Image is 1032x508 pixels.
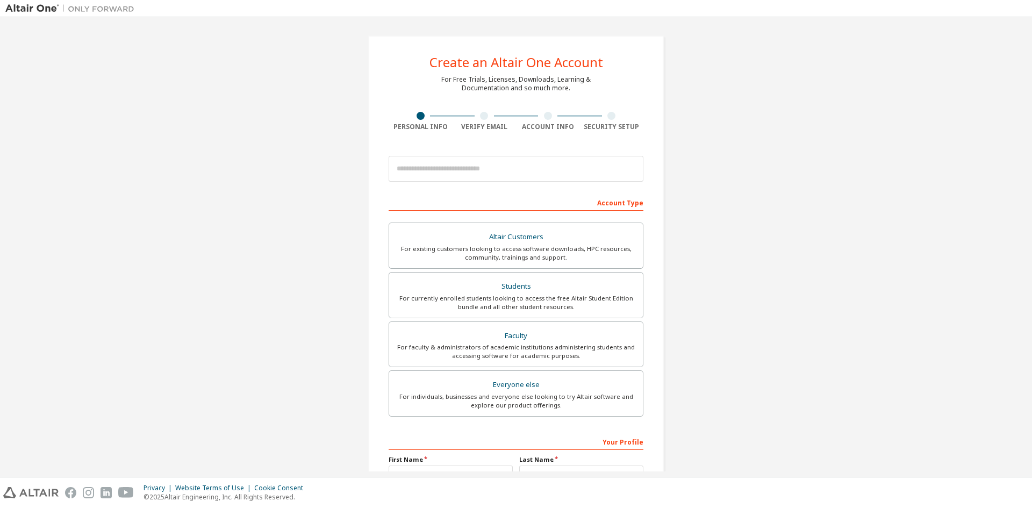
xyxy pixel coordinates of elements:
[389,194,643,211] div: Account Type
[118,487,134,498] img: youtube.svg
[396,328,636,344] div: Faculty
[389,123,453,131] div: Personal Info
[65,487,76,498] img: facebook.svg
[396,343,636,360] div: For faculty & administrators of academic institutions administering students and accessing softwa...
[396,294,636,311] div: For currently enrolled students looking to access the free Altair Student Edition bundle and all ...
[254,484,310,492] div: Cookie Consent
[396,245,636,262] div: For existing customers looking to access software downloads, HPC resources, community, trainings ...
[101,487,112,498] img: linkedin.svg
[389,455,513,464] label: First Name
[396,377,636,392] div: Everyone else
[429,56,603,69] div: Create an Altair One Account
[396,279,636,294] div: Students
[5,3,140,14] img: Altair One
[580,123,644,131] div: Security Setup
[83,487,94,498] img: instagram.svg
[396,392,636,410] div: For individuals, businesses and everyone else looking to try Altair software and explore our prod...
[3,487,59,498] img: altair_logo.svg
[441,75,591,92] div: For Free Trials, Licenses, Downloads, Learning & Documentation and so much more.
[396,230,636,245] div: Altair Customers
[144,484,175,492] div: Privacy
[516,123,580,131] div: Account Info
[389,433,643,450] div: Your Profile
[144,492,310,502] p: © 2025 Altair Engineering, Inc. All Rights Reserved.
[175,484,254,492] div: Website Terms of Use
[453,123,517,131] div: Verify Email
[519,455,643,464] label: Last Name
